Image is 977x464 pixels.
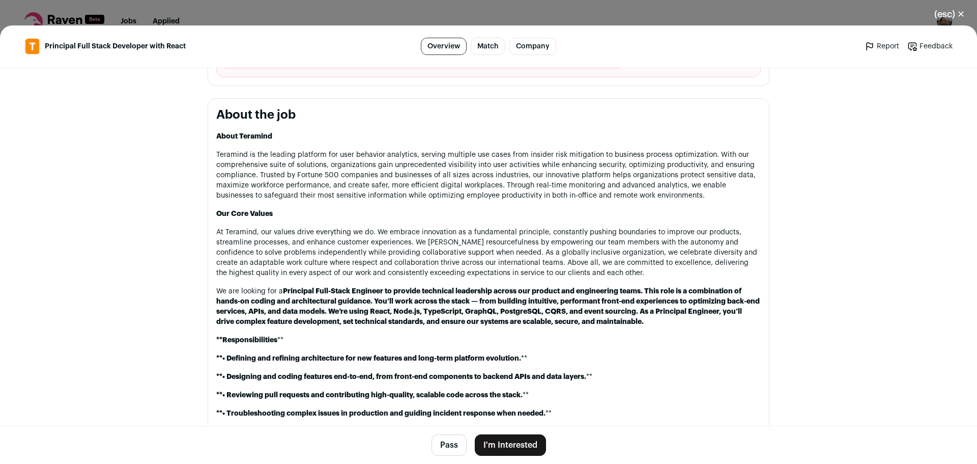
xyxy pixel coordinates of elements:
[865,41,899,51] a: Report
[216,210,273,217] strong: Our Core Values
[25,38,40,55] img: 9b1efb46bbbac70fba898a06e26260718fcdf8d20161112c1194a72e79594508.jpg
[216,150,761,201] p: Teramind is the leading platform for user behavior analytics, serving multiple use cases from ins...
[216,392,523,399] strong: **• Reviewing pull requests and contributing high-quality, scalable code across the stack.
[471,38,505,55] a: Match
[216,373,586,380] strong: **• Designing and coding features end-to-end, from front-end components to backend APIs and data ...
[475,434,546,456] button: I'm Interested
[216,107,761,123] h2: About the job
[907,41,953,51] a: Feedback
[216,337,277,344] strong: **Responsibilities
[216,410,545,417] strong: **• Troubleshooting complex issues in production and guiding incident response when needed.
[216,286,761,327] p: We are looking for a
[216,133,272,140] strong: About Teramind
[922,3,977,25] button: Close modal
[45,41,186,51] span: Principal Full Stack Developer with React
[216,227,761,278] p: At Teramind, our values drive everything we do. We embrace innovation as a fundamental principle,...
[216,288,760,325] strong: Principal Full-Stack Engineer to provide technical leadership across our product and engineering ...
[421,38,467,55] a: Overview
[509,38,556,55] a: Company
[432,434,467,456] button: Pass
[216,355,521,362] strong: **• Defining and refining architecture for new features and long-term platform evolution.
